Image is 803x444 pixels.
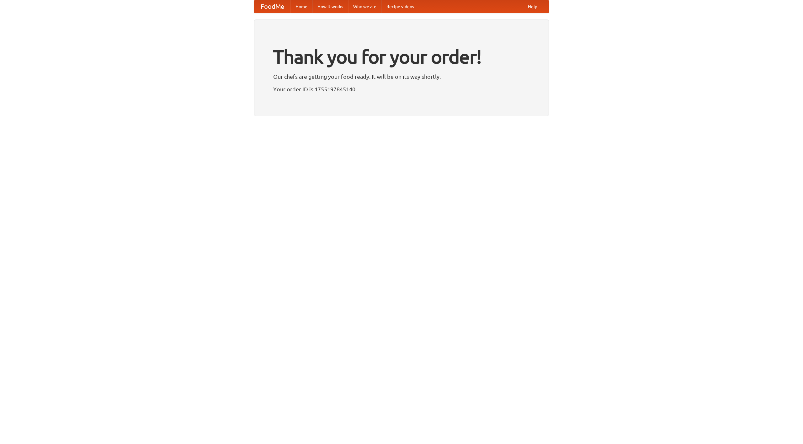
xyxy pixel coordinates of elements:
a: How it works [312,0,348,13]
a: Recipe videos [381,0,419,13]
p: Our chefs are getting your food ready. It will be on its way shortly. [273,72,530,81]
h1: Thank you for your order! [273,42,530,72]
a: Help [523,0,542,13]
a: Who we are [348,0,381,13]
p: Your order ID is 1755197845140. [273,84,530,94]
a: Home [290,0,312,13]
a: FoodMe [254,0,290,13]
